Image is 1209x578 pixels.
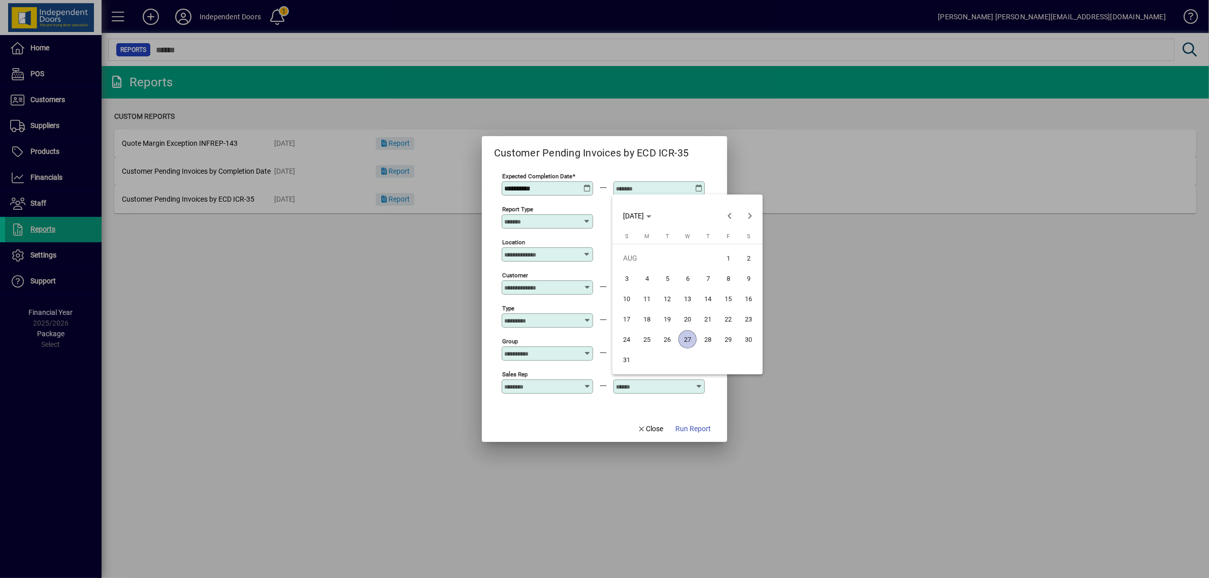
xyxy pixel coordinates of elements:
[719,269,737,287] span: 8
[657,309,677,329] button: Tue Aug 19 2025
[718,329,738,349] button: Fri Aug 29 2025
[719,330,737,348] span: 29
[718,248,738,268] button: Fri Aug 01 2025
[719,290,737,308] span: 15
[637,268,657,288] button: Mon Aug 04 2025
[739,290,758,308] span: 16
[718,268,738,288] button: Fri Aug 08 2025
[719,310,737,328] span: 22
[699,330,717,348] span: 28
[698,288,718,309] button: Thu Aug 14 2025
[739,269,758,287] span: 9
[637,329,657,349] button: Mon Aug 25 2025
[657,329,677,349] button: Tue Aug 26 2025
[638,310,656,328] span: 18
[677,288,698,309] button: Wed Aug 13 2025
[747,233,750,240] span: S
[720,206,740,226] button: Previous month
[616,329,637,349] button: Sun Aug 24 2025
[706,233,710,240] span: T
[678,269,697,287] span: 6
[678,330,697,348] span: 27
[718,309,738,329] button: Fri Aug 22 2025
[739,330,758,348] span: 30
[738,329,759,349] button: Sat Aug 30 2025
[677,309,698,329] button: Wed Aug 20 2025
[719,249,737,267] span: 1
[685,233,690,240] span: W
[699,290,717,308] span: 14
[617,350,636,369] span: 31
[740,206,760,226] button: Next month
[657,268,677,288] button: Tue Aug 05 2025
[739,249,758,267] span: 2
[677,329,698,349] button: Wed Aug 27 2025
[616,268,637,288] button: Sun Aug 03 2025
[617,310,636,328] span: 17
[657,288,677,309] button: Tue Aug 12 2025
[617,330,636,348] span: 24
[617,269,636,287] span: 3
[644,233,649,240] span: M
[658,269,676,287] span: 5
[718,288,738,309] button: Fri Aug 15 2025
[617,290,636,308] span: 10
[678,290,697,308] span: 13
[658,330,676,348] span: 26
[616,288,637,309] button: Sun Aug 10 2025
[625,233,629,240] span: S
[637,288,657,309] button: Mon Aug 11 2025
[738,288,759,309] button: Sat Aug 16 2025
[677,268,698,288] button: Wed Aug 06 2025
[638,269,656,287] span: 4
[658,290,676,308] span: 12
[678,310,697,328] span: 20
[699,310,717,328] span: 21
[619,207,656,225] button: Choose month and year
[666,233,669,240] span: T
[738,309,759,329] button: Sat Aug 23 2025
[699,269,717,287] span: 7
[616,349,637,370] button: Sun Aug 31 2025
[738,268,759,288] button: Sat Aug 09 2025
[658,310,676,328] span: 19
[727,233,730,240] span: F
[616,309,637,329] button: Sun Aug 17 2025
[698,309,718,329] button: Thu Aug 21 2025
[616,248,718,268] td: AUG
[638,330,656,348] span: 25
[738,248,759,268] button: Sat Aug 02 2025
[739,310,758,328] span: 23
[637,309,657,329] button: Mon Aug 18 2025
[698,329,718,349] button: Thu Aug 28 2025
[623,212,644,220] span: [DATE]
[698,268,718,288] button: Thu Aug 07 2025
[638,290,656,308] span: 11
